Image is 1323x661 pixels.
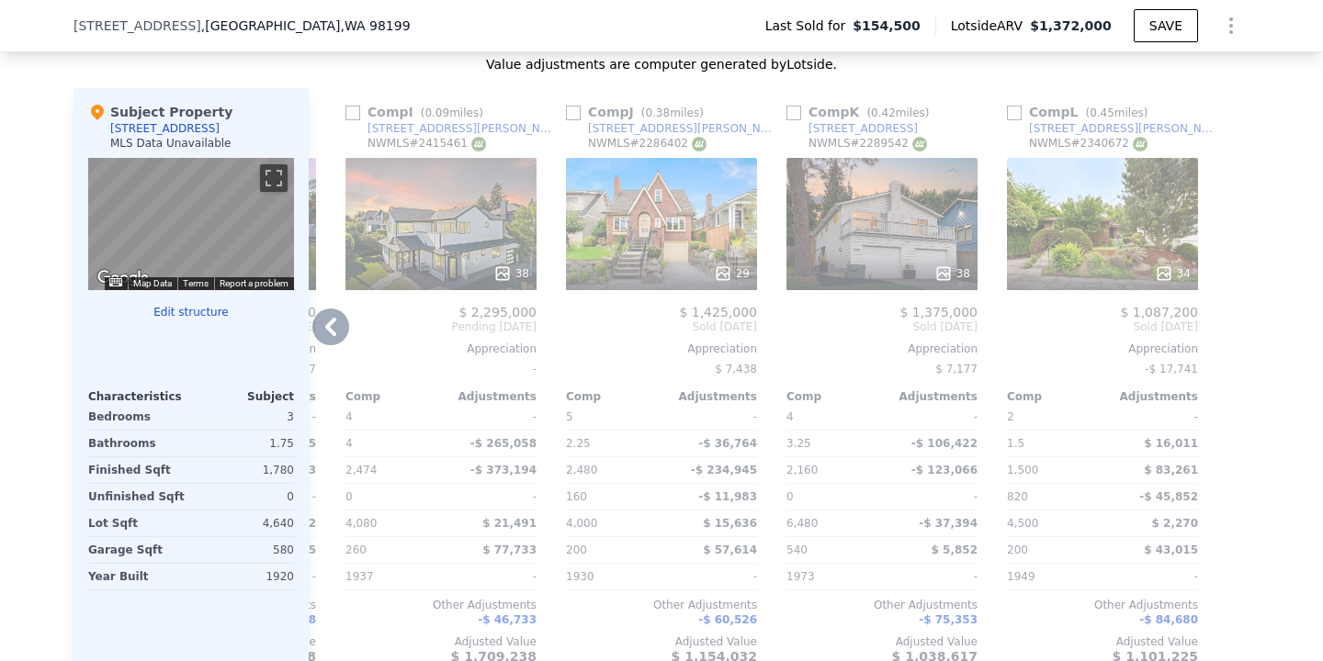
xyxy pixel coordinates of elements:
[345,464,377,476] span: 2,474
[786,121,918,136] a: [STREET_ADDRESS]
[183,278,209,288] a: Terms (opens in new tab)
[345,121,559,136] a: [STREET_ADDRESS][PERSON_NAME]
[808,121,918,136] div: [STREET_ADDRESS]
[703,517,757,530] span: $ 15,636
[679,305,757,319] span: $ 1,425,000
[1144,543,1198,556] span: $ 43,015
[88,457,187,483] div: Finished Sqft
[912,137,927,151] img: NWMLS Logo
[786,517,818,530] span: 6,480
[786,431,878,456] div: 3.25
[345,356,537,382] div: -
[195,484,294,510] div: 0
[1139,490,1198,503] span: -$ 45,852
[493,264,529,283] div: 38
[934,264,970,283] div: 38
[1144,437,1198,450] span: $ 16,011
[445,404,537,430] div: -
[260,164,288,192] button: Toggle fullscreen view
[88,158,294,290] div: Map
[566,464,597,476] span: 2,480
[93,266,153,290] img: Google
[786,103,936,121] div: Comp K
[566,103,711,121] div: Comp J
[1007,121,1220,136] a: [STREET_ADDRESS][PERSON_NAME]
[886,564,978,589] div: -
[661,389,757,404] div: Adjustments
[345,490,353,503] span: 0
[445,564,537,589] div: -
[345,389,441,404] div: Comp
[566,543,587,556] span: 200
[566,490,587,503] span: 160
[1007,431,1099,456] div: 1.5
[195,431,294,456] div: 1.75
[88,431,187,456] div: Bathrooms
[715,363,757,375] span: $ 7,438
[345,564,437,589] div: 1937
[345,319,537,334] span: Pending [DATE]
[1106,404,1198,430] div: -
[195,457,294,483] div: 1,780
[634,106,711,119] span: ( miles)
[886,404,978,430] div: -
[1133,137,1148,151] img: NWMLS Logo
[73,55,1249,73] div: Value adjustments are computer generated by Lotside .
[1102,389,1198,404] div: Adjustments
[853,17,921,35] span: $154,500
[1106,564,1198,589] div: -
[367,136,486,151] div: NWMLS # 2415461
[1007,103,1156,121] div: Comp L
[478,613,537,626] span: -$ 46,733
[588,136,707,151] div: NWMLS # 2286402
[93,266,153,290] a: Open this area in Google Maps (opens a new window)
[1007,517,1038,530] span: 4,500
[871,106,896,119] span: 0.42
[88,389,191,404] div: Characteristics
[691,464,757,476] span: -$ 234,945
[932,543,978,556] span: $ 5,852
[1007,634,1198,649] div: Adjusted Value
[88,103,232,121] div: Subject Property
[566,431,658,456] div: 2.25
[698,437,757,450] span: -$ 36,764
[482,543,537,556] span: $ 77,733
[482,517,537,530] span: $ 21,491
[88,158,294,290] div: Street View
[191,389,294,404] div: Subject
[424,106,449,119] span: 0.09
[345,103,491,121] div: Comp I
[1213,7,1249,44] button: Show Options
[566,121,779,136] a: [STREET_ADDRESS][PERSON_NAME]
[919,517,978,530] span: -$ 37,394
[88,564,187,589] div: Year Built
[786,319,978,334] span: Sold [DATE]
[88,305,294,319] button: Edit structure
[911,464,978,476] span: -$ 123,066
[1007,543,1028,556] span: 200
[1134,9,1198,42] button: SAVE
[441,389,537,404] div: Adjustments
[1007,319,1198,334] span: Sold [DATE]
[345,410,353,423] span: 4
[1078,106,1155,119] span: ( miles)
[413,106,491,119] span: ( miles)
[566,517,597,530] span: 4,000
[1152,517,1198,530] span: $ 2,270
[566,598,757,612] div: Other Adjustments
[1007,490,1028,503] span: 820
[340,18,410,33] span: , WA 98199
[665,564,757,589] div: -
[786,389,882,404] div: Comp
[1029,136,1148,151] div: NWMLS # 2340672
[1120,305,1198,319] span: $ 1,087,200
[566,389,661,404] div: Comp
[899,305,978,319] span: $ 1,375,000
[470,437,537,450] span: -$ 265,058
[698,490,757,503] span: -$ 11,983
[195,537,294,563] div: 580
[345,517,377,530] span: 4,080
[882,389,978,404] div: Adjustments
[458,305,537,319] span: $ 2,295,000
[1145,363,1198,375] span: -$ 17,741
